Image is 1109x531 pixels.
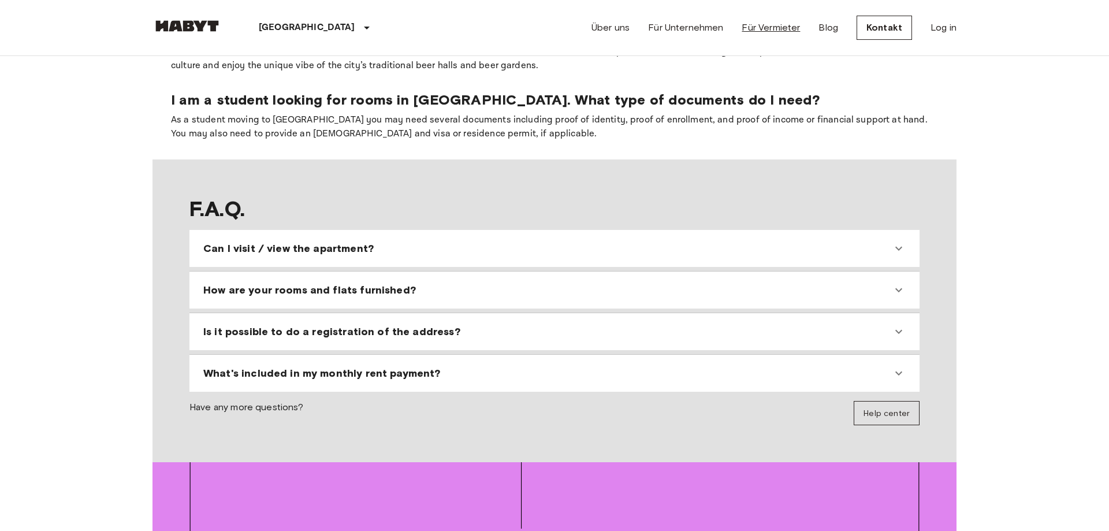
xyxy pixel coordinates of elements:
a: Kontakt [857,16,912,40]
a: Für Vermieter [742,21,800,35]
span: Is it possible to do a registration of the address? [203,325,460,339]
img: Habyt [152,20,222,32]
span: Can I visit / view the apartment? [203,242,374,255]
a: Blog [818,21,838,35]
div: How are your rooms and flats furnished? [194,276,915,304]
span: F.A.Q. [189,196,920,221]
div: Can I visit / view the apartment? [194,235,915,262]
p: As a student moving to [GEOGRAPHIC_DATA] you may need several documents including proof of identi... [171,113,938,141]
span: Help center [864,409,910,418]
a: Über uns [591,21,630,35]
span: What's included in my monthly rent payment? [203,366,440,380]
span: How are your rooms and flats furnished? [203,283,416,297]
p: [GEOGRAPHIC_DATA] [259,21,355,35]
p: I am a student looking for rooms in [GEOGRAPHIC_DATA]. What type of documents do I need? [171,91,938,109]
a: Für Unternehmen [648,21,723,35]
span: Have any more questions? [189,401,304,425]
div: What's included in my monthly rent payment? [194,359,915,387]
a: Log in [931,21,957,35]
a: Help center [854,401,920,425]
div: Is it possible to do a registration of the address? [194,318,915,346]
